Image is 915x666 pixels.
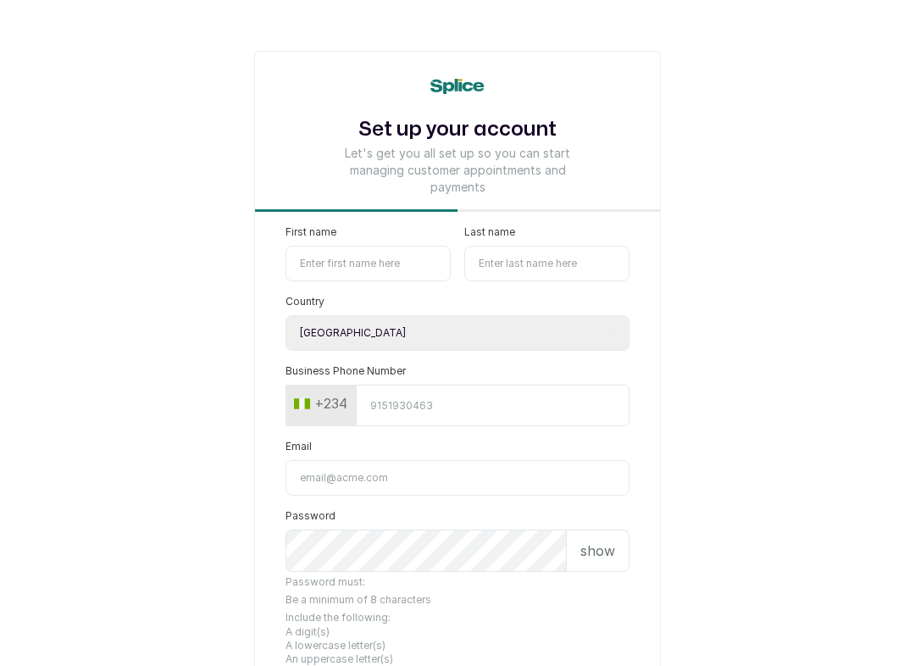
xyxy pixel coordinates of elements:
label: Email [286,440,312,453]
li: An uppercase letter(s) [286,652,629,666]
button: +234 [287,390,354,417]
p: Let's get you all set up so you can start managing customer appointments and payments [337,145,578,196]
label: First name [286,225,336,239]
li: A lowercase letter(s) [286,639,629,652]
label: Password [286,509,335,523]
li: A digit(s) [286,625,629,639]
p: show [580,541,615,561]
h1: Set up your account [337,114,578,145]
label: Last name [464,225,515,239]
input: Enter first name here [286,246,451,281]
input: 9151930463 [356,385,629,426]
input: Enter last name here [464,246,629,281]
label: Business Phone Number [286,364,406,378]
label: Country [286,295,324,308]
input: email@acme.com [286,460,629,496]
